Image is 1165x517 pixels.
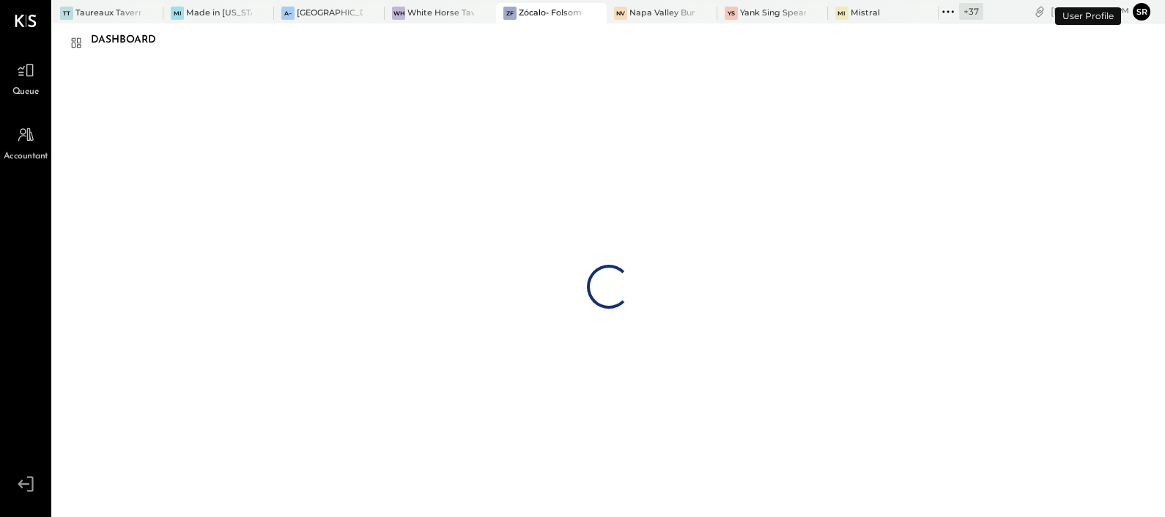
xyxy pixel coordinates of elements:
div: White Horse Tavern [407,7,473,19]
div: [GEOGRAPHIC_DATA] – [GEOGRAPHIC_DATA] [297,7,363,19]
div: Mi [835,7,848,20]
span: 12 : 11 [1085,4,1114,18]
div: Made in [US_STATE] Pizza [GEOGRAPHIC_DATA] [186,7,252,19]
div: Yank Sing Spear Street [740,7,806,19]
div: + 37 [959,3,983,20]
button: Sr [1133,3,1150,21]
span: Accountant [4,150,48,164]
span: Queue [12,86,40,99]
div: Taureaux Tavern [75,7,141,19]
div: User Profile [1055,7,1121,25]
div: Napa Valley Burger Company [629,7,695,19]
div: [DATE] [1051,4,1129,18]
div: TT [60,7,73,20]
div: copy link [1032,4,1047,19]
div: Dashboard [91,29,171,52]
div: NV [614,7,627,20]
a: Queue [1,56,51,99]
div: WH [392,7,405,20]
span: pm [1117,6,1129,16]
div: A– [281,7,295,20]
div: Mistral [851,7,880,19]
div: ZF [503,7,517,20]
div: YS [725,7,738,20]
a: Accountant [1,121,51,164]
div: Mi [171,7,184,20]
div: Zócalo- Folsom [519,7,582,19]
